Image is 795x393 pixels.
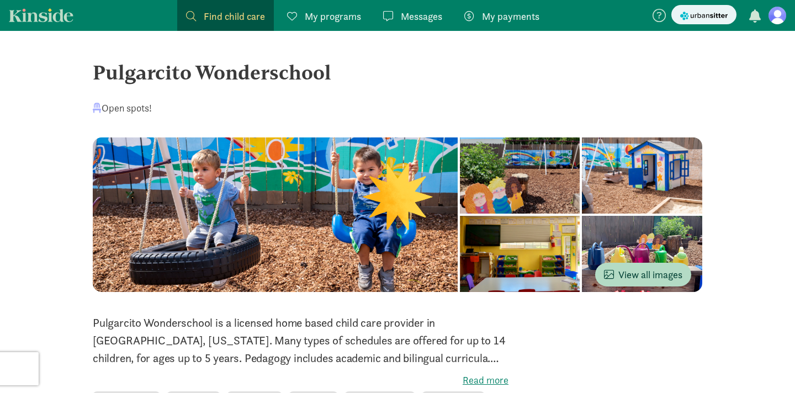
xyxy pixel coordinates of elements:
span: Messages [401,9,442,24]
span: My payments [482,9,539,24]
span: View all images [604,267,682,282]
button: View all images [595,263,691,286]
p: Pulgarcito Wonderschool is a licensed home based child care provider in [GEOGRAPHIC_DATA], [US_ST... [93,314,508,367]
div: Open spots! [93,100,152,115]
label: Read more [93,374,508,387]
div: Pulgarcito Wonderschool [93,57,702,87]
span: Find child care [204,9,265,24]
img: urbansitter_logo_small.svg [680,10,728,22]
span: My programs [305,9,361,24]
a: Kinside [9,8,73,22]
